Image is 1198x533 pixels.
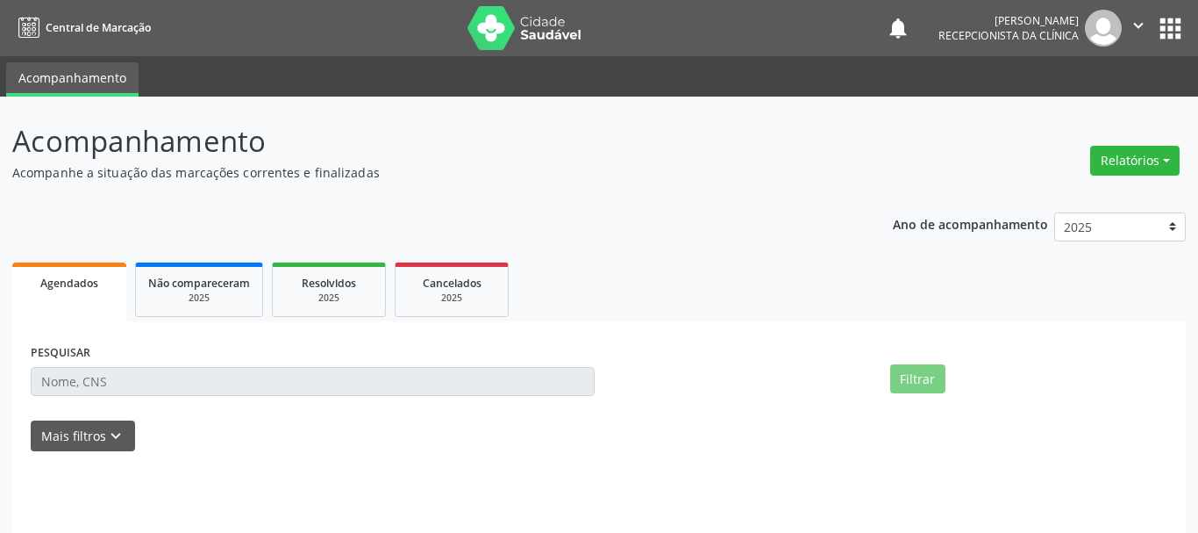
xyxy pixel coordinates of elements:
[31,367,595,397] input: Nome, CNS
[1090,146,1180,176] button: Relatórios
[148,292,250,305] div: 2025
[6,62,139,97] a: Acompanhamento
[148,276,250,291] span: Não compareceram
[938,28,1079,43] span: Recepcionista da clínica
[12,119,834,163] p: Acompanhamento
[46,20,151,35] span: Central de Marcação
[423,276,481,291] span: Cancelados
[1122,10,1155,47] button: 
[408,292,496,305] div: 2025
[285,292,373,305] div: 2025
[302,276,356,291] span: Resolvidos
[31,340,90,367] label: PESQUISAR
[12,163,834,182] p: Acompanhe a situação das marcações correntes e finalizadas
[1085,10,1122,47] img: img
[106,427,125,446] i: keyboard_arrow_down
[890,364,945,394] button: Filtrar
[31,421,135,451] button: Mais filtroskeyboard_arrow_down
[886,16,910,40] button: notifications
[40,276,98,291] span: Agendados
[12,13,151,42] a: Central de Marcação
[1129,16,1148,35] i: 
[893,212,1048,234] p: Ano de acompanhamento
[1155,13,1186,44] button: apps
[938,13,1079,28] div: [PERSON_NAME]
